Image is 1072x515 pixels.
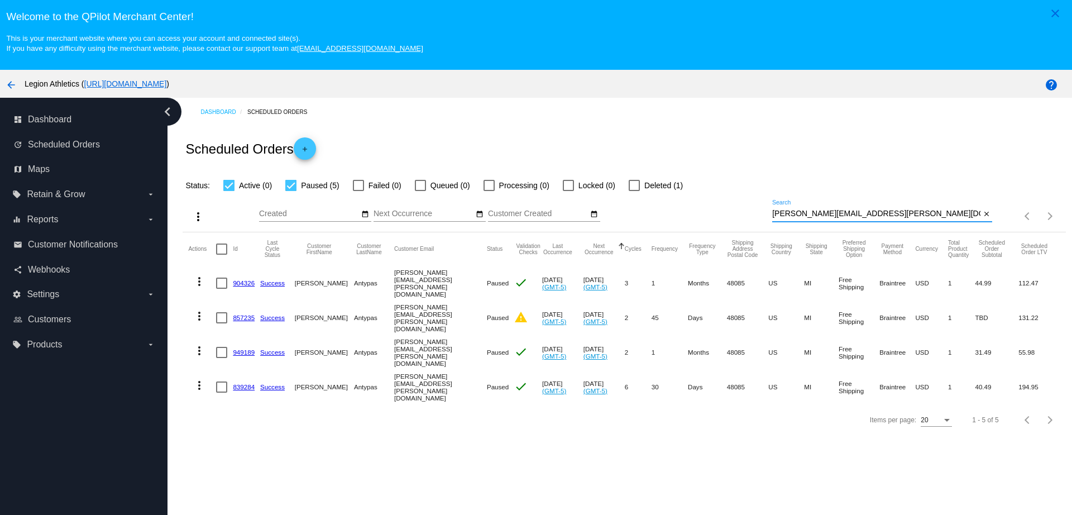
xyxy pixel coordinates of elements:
mat-cell: [PERSON_NAME][EMAIL_ADDRESS][PERSON_NAME][DOMAIN_NAME] [394,370,487,404]
mat-icon: date_range [361,210,369,219]
a: (GMT-5) [583,283,607,290]
mat-cell: US [768,301,804,335]
input: Next Occurrence [374,209,474,218]
a: [URL][DOMAIN_NAME] [84,79,167,88]
i: email [13,240,22,249]
a: 857235 [233,314,255,321]
mat-cell: [DATE] [542,370,583,404]
mat-cell: Antypas [354,301,394,335]
button: Change sorting for Subtotal [975,240,1008,258]
mat-cell: US [768,266,804,301]
i: chevron_left [159,103,176,121]
mat-cell: Days [688,370,727,404]
mat-cell: US [768,370,804,404]
mat-cell: 31.49 [975,335,1018,370]
button: Change sorting for NextOccurrenceUtc [583,243,615,255]
i: arrow_drop_down [146,215,155,224]
mat-cell: 6 [625,370,652,404]
mat-icon: check [514,345,528,359]
i: map [13,165,22,174]
a: update Scheduled Orders [13,136,155,154]
mat-cell: 48085 [727,266,769,301]
mat-cell: 1 [948,370,975,404]
mat-cell: 1 [948,266,975,301]
button: Change sorting for ShippingPostcode [727,240,759,258]
mat-cell: 112.47 [1018,266,1060,301]
a: Success [260,383,285,390]
mat-icon: arrow_back [4,78,18,92]
mat-icon: close [1049,7,1062,20]
mat-header-cell: Total Product Quantity [948,232,975,266]
button: Change sorting for CustomerFirstName [295,243,344,255]
span: Dashboard [28,115,71,125]
mat-icon: date_range [590,210,598,219]
span: Paused (5) [301,179,339,192]
mat-icon: add [298,145,312,159]
mat-cell: TBD [975,301,1018,335]
button: Previous page [1017,205,1039,227]
a: (GMT-5) [542,387,566,394]
mat-cell: [DATE] [583,370,625,404]
span: 20 [921,416,928,424]
a: Scheduled Orders [247,103,317,121]
mat-cell: USD [915,370,948,404]
i: arrow_drop_down [146,340,155,349]
mat-cell: Free Shipping [839,335,879,370]
span: Paused [487,279,509,287]
button: Change sorting for LifetimeValue [1018,243,1050,255]
mat-icon: more_vert [192,210,205,223]
mat-cell: [PERSON_NAME] [295,370,354,404]
a: 904326 [233,279,255,287]
mat-cell: 48085 [727,301,769,335]
small: This is your merchant website where you can access your account and connected site(s). If you hav... [6,34,423,53]
mat-cell: [DATE] [583,301,625,335]
button: Change sorting for ShippingState [804,243,829,255]
a: Success [260,279,285,287]
mat-cell: 1 [652,335,688,370]
mat-cell: Months [688,335,727,370]
span: Webhooks [28,265,70,275]
mat-cell: Free Shipping [839,301,879,335]
button: Change sorting for PaymentMethod.Type [879,243,905,255]
span: Status: [185,181,210,190]
button: Change sorting for Status [487,246,502,252]
mat-cell: 131.22 [1018,301,1060,335]
mat-cell: USD [915,301,948,335]
a: 839284 [233,383,255,390]
mat-cell: MI [804,370,839,404]
mat-header-cell: Actions [188,232,216,266]
i: update [13,140,22,149]
mat-cell: 45 [652,301,688,335]
mat-cell: [DATE] [542,301,583,335]
mat-icon: close [983,210,990,219]
mat-cell: 40.49 [975,370,1018,404]
mat-cell: USD [915,335,948,370]
mat-select: Items per page: [921,417,952,425]
span: Maps [28,164,50,174]
mat-cell: 48085 [727,370,769,404]
mat-header-cell: Validation Checks [514,232,542,266]
input: Search [772,209,980,218]
i: dashboard [13,115,22,124]
mat-cell: Braintree [879,266,915,301]
mat-cell: USD [915,266,948,301]
button: Change sorting for CustomerEmail [394,246,434,252]
button: Change sorting for ShippingCountry [768,243,794,255]
button: Next page [1039,205,1061,227]
mat-cell: US [768,335,804,370]
span: Scheduled Orders [28,140,100,150]
div: Items per page: [870,416,916,424]
a: (GMT-5) [542,352,566,360]
span: Locked (0) [578,179,615,192]
button: Change sorting for Frequency [652,246,678,252]
mat-cell: [DATE] [542,266,583,301]
span: Legion Athletics ( ) [25,79,169,88]
a: 949189 [233,349,255,356]
mat-cell: Days [688,301,727,335]
a: Dashboard [200,103,247,121]
button: Change sorting for LastOccurrenceUtc [542,243,573,255]
i: people_outline [13,315,22,324]
i: share [13,265,22,274]
span: Queued (0) [430,179,470,192]
mat-icon: help [1045,78,1058,92]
